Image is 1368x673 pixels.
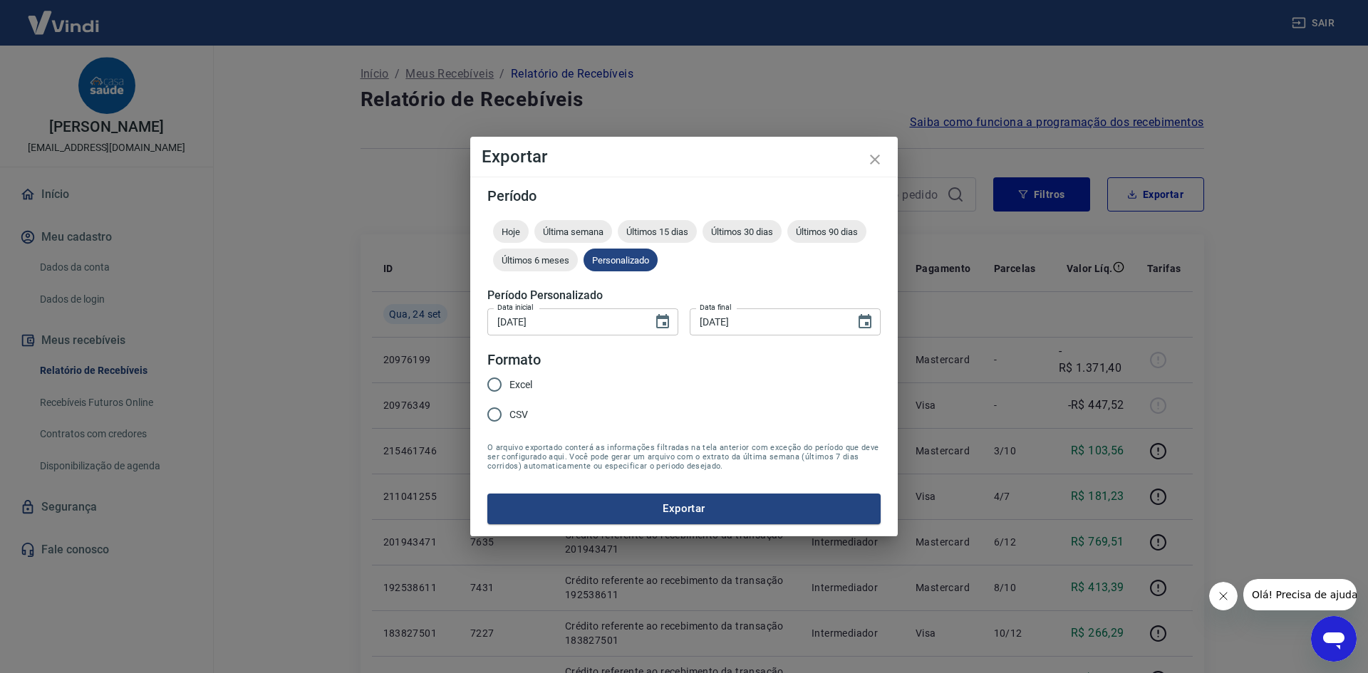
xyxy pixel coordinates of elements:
[493,220,529,243] div: Hoje
[509,377,532,392] span: Excel
[534,220,612,243] div: Última semana
[858,142,892,177] button: close
[487,350,541,370] legend: Formato
[584,249,658,271] div: Personalizado
[690,308,845,335] input: DD/MM/YYYY
[618,220,697,243] div: Últimos 15 dias
[787,226,866,237] span: Últimos 90 dias
[493,255,578,266] span: Últimos 6 meses
[584,255,658,266] span: Personalizado
[487,288,881,303] h5: Período Personalizado
[1243,579,1357,610] iframe: Mensagem da empresa
[493,249,578,271] div: Últimos 6 meses
[509,407,528,422] span: CSV
[703,220,782,243] div: Últimos 30 dias
[493,226,529,237] span: Hoje
[487,189,881,203] h5: Período
[9,10,120,21] span: Olá! Precisa de ajuda?
[787,220,866,243] div: Últimos 90 dias
[482,148,886,165] h4: Exportar
[497,302,534,313] label: Data inicial
[703,226,782,237] span: Últimos 30 dias
[700,302,732,313] label: Data final
[487,494,881,523] button: Exportar
[487,308,643,335] input: DD/MM/YYYY
[648,308,677,336] button: Choose date, selected date is 23 de set de 2025
[1311,616,1357,662] iframe: Botão para abrir a janela de mensagens
[851,308,879,336] button: Choose date, selected date is 24 de set de 2025
[534,226,612,237] span: Última semana
[1209,582,1238,610] iframe: Fechar mensagem
[618,226,697,237] span: Últimos 15 dias
[487,443,881,471] span: O arquivo exportado conterá as informações filtradas na tela anterior com exceção do período que ...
